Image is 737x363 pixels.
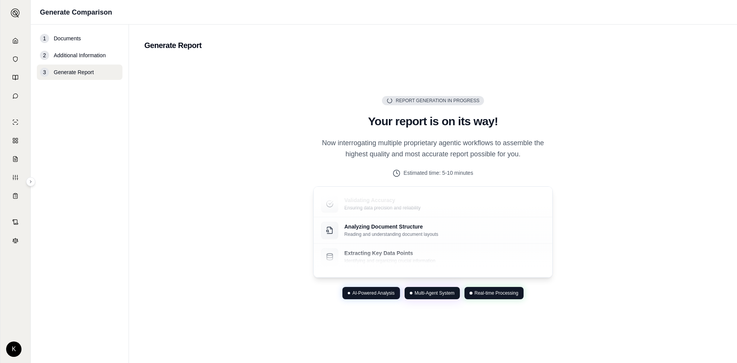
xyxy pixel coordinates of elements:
[344,250,435,257] p: Extracting Key Data Points
[2,88,29,104] a: Chat
[26,177,35,186] button: Expand sidebar
[144,40,722,51] h2: Generate Report
[40,68,49,77] div: 3
[2,114,29,131] a: Single Policy
[8,5,23,21] button: Expand sidebar
[54,68,94,76] span: Generate Report
[2,32,29,49] a: Home
[40,51,49,60] div: 2
[2,151,29,167] a: Claim Coverage
[344,258,435,264] p: Identifying and organizing crucial information
[313,114,553,128] h2: Your report is on its way!
[344,197,421,204] p: Validating Accuracy
[11,8,20,18] img: Expand sidebar
[40,34,49,43] div: 1
[313,138,553,160] p: Now interrogating multiple proprietary agentic workflows to assemble the highest quality and most...
[344,223,438,231] p: Analyzing Document Structure
[2,69,29,86] a: Prompt Library
[344,232,438,238] p: Reading and understanding document layouts
[352,290,395,296] span: AI-Powered Analysis
[344,205,421,211] p: Ensuring data precision and reliability
[403,169,473,177] span: Estimated time: 5-10 minutes
[396,98,479,104] span: Report Generation in Progress
[2,169,29,186] a: Custom Report
[2,187,29,204] a: Coverage Table
[40,7,112,18] h1: Generate Comparison
[2,214,29,230] a: Contract Analysis
[415,290,454,296] span: Multi-Agent System
[54,51,106,59] span: Additional Information
[6,341,21,357] div: K
[2,232,29,249] a: Legal Search Engine
[474,290,518,296] span: Real-time Processing
[2,51,29,68] a: Documents Vault
[344,276,421,284] p: Cross-referencing Information
[54,35,81,42] span: Documents
[2,132,29,149] a: Policy Comparisons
